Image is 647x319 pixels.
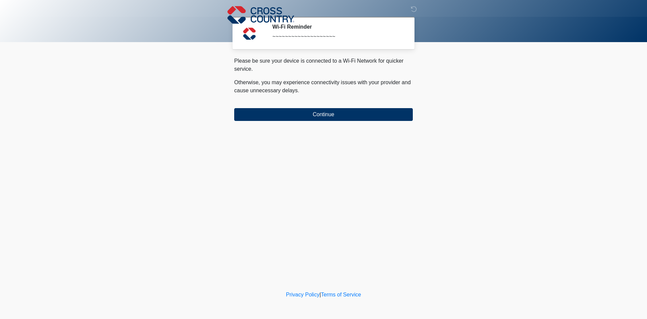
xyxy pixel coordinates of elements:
[298,88,299,93] span: .
[286,292,320,297] a: Privacy Policy
[234,57,413,73] p: Please be sure your device is connected to a Wi-Fi Network for quicker service.
[234,78,413,95] p: Otherwise, you may experience connectivity issues with your provider and cause unnecessary delays
[227,5,294,25] img: Cross Country Logo
[319,292,321,297] a: |
[321,292,361,297] a: Terms of Service
[234,108,413,121] button: Continue
[272,33,403,41] div: ~~~~~~~~~~~~~~~~~~~~
[239,24,259,44] img: Agent Avatar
